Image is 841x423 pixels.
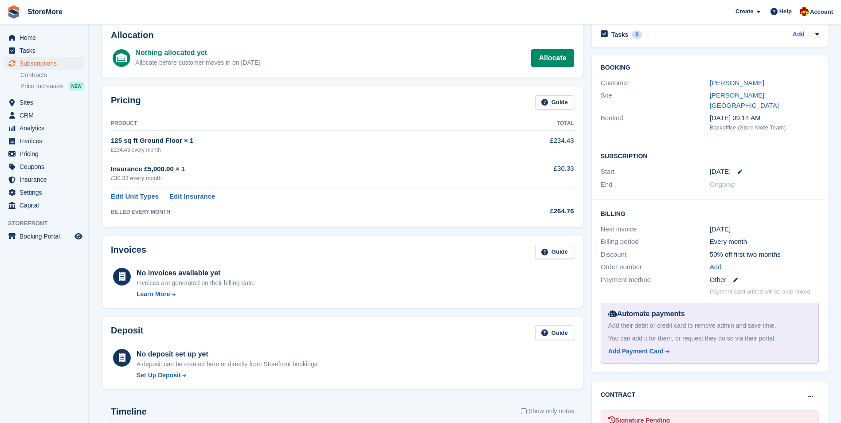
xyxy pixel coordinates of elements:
[4,173,84,186] a: menu
[535,95,574,110] a: Guide
[4,199,84,211] a: menu
[608,347,808,356] a: Add Payment Card
[601,180,710,190] div: End
[608,321,811,330] div: Add their debit or credit card to remove admin and save time.
[20,31,73,44] span: Home
[111,146,487,154] div: £234.43 every month
[137,371,319,380] a: Set Up Deposit
[487,131,574,159] td: £234.43
[20,173,73,186] span: Insurance
[4,31,84,44] a: menu
[20,109,73,121] span: CRM
[111,30,574,40] h2: Allocation
[111,325,143,340] h2: Deposit
[135,58,260,67] div: Allocate before customer moves in on [DATE]
[710,123,819,132] div: Backoffice (Store More Team)
[4,148,84,160] a: menu
[111,136,487,146] div: 125 sq ft Ground Floor × 1
[4,57,84,70] a: menu
[135,47,260,58] div: Nothing allocated yet
[710,167,731,177] time: 2025-09-15 00:00:00 UTC
[4,109,84,121] a: menu
[20,186,73,199] span: Settings
[4,122,84,134] a: menu
[601,151,819,160] h2: Subscription
[601,90,710,110] div: Site
[20,57,73,70] span: Subscriptions
[710,262,722,272] a: Add
[7,5,20,19] img: stora-icon-8386f47178a22dfd0bd8f6a31ec36ba5ce8667c1dd55bd0f319d3a0aa187defe.svg
[601,275,710,285] div: Payment method
[137,290,255,299] a: Learn More
[535,325,574,340] a: Guide
[111,208,487,216] div: BILLED EVERY MONTH
[710,250,819,260] div: 50% off first two months
[487,206,574,216] div: £264.76
[810,8,833,16] span: Account
[487,159,574,188] td: £30.33
[4,230,84,243] a: menu
[601,167,710,177] div: Start
[137,278,255,288] div: Invoices are generated on their billing date.
[20,96,73,109] span: Sites
[20,82,63,90] span: Price increases
[20,71,84,79] a: Contracts
[111,174,487,183] div: £30.33 every month
[137,268,255,278] div: No invoices available yet
[710,91,779,109] a: [PERSON_NAME][GEOGRAPHIC_DATA]
[20,81,84,91] a: Price increases NEW
[608,334,811,343] div: You can add it for them, or request they do so via their portal.
[20,230,73,243] span: Booking Portal
[710,180,735,188] span: Ongoing
[601,113,710,132] div: Booked
[137,290,170,299] div: Learn More
[73,231,84,242] a: Preview store
[521,407,527,416] input: Show only notes
[601,262,710,272] div: Order number
[735,7,753,16] span: Create
[111,407,147,417] h2: Timeline
[4,186,84,199] a: menu
[531,49,574,67] a: Allocate
[137,349,319,360] div: No deposit set up yet
[601,209,819,218] h2: Billing
[487,117,574,131] th: Total
[8,219,88,228] span: Storefront
[793,30,805,40] a: Add
[521,407,574,416] label: Show only notes
[608,347,664,356] div: Add Payment Card
[535,245,574,259] a: Guide
[710,113,819,123] div: [DATE] 09:14 AM
[4,96,84,109] a: menu
[710,275,819,285] div: Other
[111,117,487,131] th: Product
[611,31,629,39] h2: Tasks
[69,82,84,90] div: NEW
[111,192,159,202] a: Edit Unit Types
[137,371,181,380] div: Set Up Deposit
[601,237,710,247] div: Billing period
[601,224,710,235] div: Next invoice
[710,224,819,235] div: [DATE]
[111,164,487,174] div: Insurance £5,000.00 × 1
[4,44,84,57] a: menu
[111,245,146,259] h2: Invoices
[601,250,710,260] div: Discount
[710,79,764,86] a: [PERSON_NAME]
[601,64,819,71] h2: Booking
[20,122,73,134] span: Analytics
[608,309,811,319] div: Automate payments
[4,135,84,147] a: menu
[20,44,73,57] span: Tasks
[800,7,809,16] img: Store More Team
[137,360,319,369] p: A deposit can be created here or directly from Storefront bookings.
[601,390,636,399] h2: Contract
[4,161,84,173] a: menu
[20,161,73,173] span: Coupons
[710,287,810,296] p: Payment card added will be auto-linked
[779,7,792,16] span: Help
[169,192,215,202] a: Edit Insurance
[20,135,73,147] span: Invoices
[111,95,141,110] h2: Pricing
[20,148,73,160] span: Pricing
